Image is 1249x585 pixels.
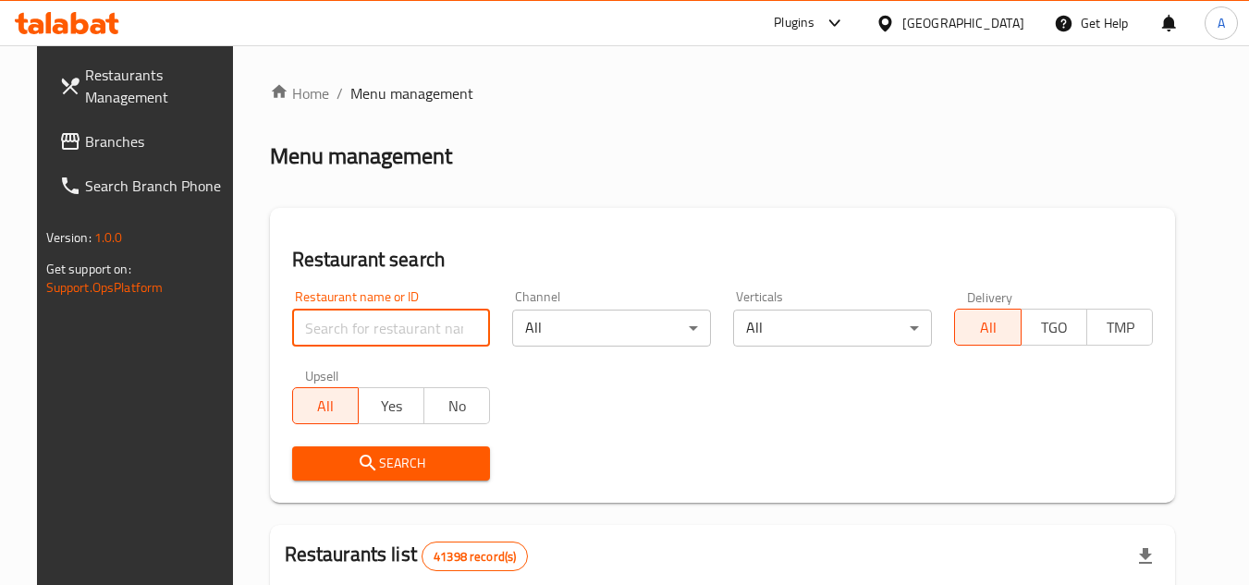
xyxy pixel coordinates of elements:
[46,275,164,299] a: Support.OpsPlatform
[85,64,231,108] span: Restaurants Management
[1029,314,1080,341] span: TGO
[1123,534,1168,579] div: Export file
[85,175,231,197] span: Search Branch Phone
[902,13,1024,33] div: [GEOGRAPHIC_DATA]
[300,393,351,420] span: All
[270,82,1176,104] nav: breadcrumb
[292,310,491,347] input: Search for restaurant name or ID..
[774,12,814,34] div: Plugins
[423,387,490,424] button: No
[94,225,123,250] span: 1.0.0
[46,257,131,281] span: Get support on:
[270,141,452,171] h2: Menu management
[337,82,343,104] li: /
[733,310,932,347] div: All
[307,452,476,475] span: Search
[366,393,417,420] span: Yes
[46,225,92,250] span: Version:
[1218,13,1225,33] span: A
[358,387,424,424] button: Yes
[422,548,527,566] span: 41398 record(s)
[270,82,329,104] a: Home
[285,541,529,571] h2: Restaurants list
[305,369,339,382] label: Upsell
[44,53,246,119] a: Restaurants Management
[422,542,528,571] div: Total records count
[967,290,1013,303] label: Delivery
[44,119,246,164] a: Branches
[350,82,473,104] span: Menu management
[292,446,491,481] button: Search
[44,164,246,208] a: Search Branch Phone
[962,314,1013,341] span: All
[432,393,483,420] span: No
[1086,309,1153,346] button: TMP
[1095,314,1145,341] span: TMP
[954,309,1021,346] button: All
[512,310,711,347] div: All
[85,130,231,152] span: Branches
[292,387,359,424] button: All
[292,246,1154,274] h2: Restaurant search
[1021,309,1087,346] button: TGO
